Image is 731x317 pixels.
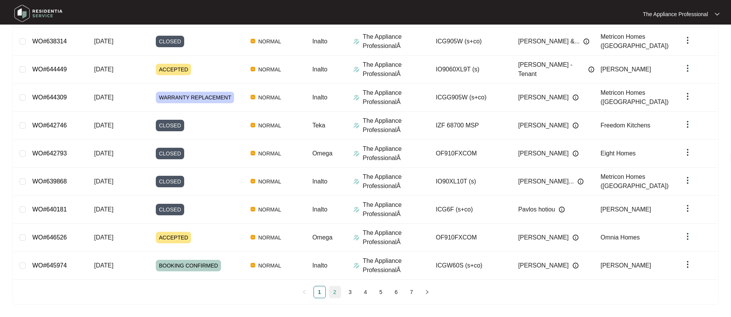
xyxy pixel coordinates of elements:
[255,93,284,102] span: NORMAL
[251,179,255,183] img: Vercel Logo
[344,286,356,298] li: 3
[360,286,371,298] a: 4
[32,38,67,45] a: WO#638314
[363,60,430,79] p: The Appliance ProfessionalÂ
[94,206,113,213] span: [DATE]
[601,206,651,213] span: [PERSON_NAME]
[518,121,569,130] span: [PERSON_NAME]
[251,151,255,155] img: Vercel Logo
[94,94,113,101] span: [DATE]
[255,121,284,130] span: NORMAL
[430,224,512,252] td: OF910FXCOM
[601,66,651,73] span: [PERSON_NAME]
[312,122,325,129] span: Teka
[518,205,555,214] span: Pavlos hotiou
[94,234,113,241] span: [DATE]
[430,56,512,84] td: IO9060XL9T (s)
[32,150,67,157] a: WO#642793
[518,177,574,186] span: [PERSON_NAME]...
[601,262,651,269] span: [PERSON_NAME]
[601,33,668,49] span: Metricon Homes ([GEOGRAPHIC_DATA])
[314,286,326,298] li: 1
[430,168,512,196] td: IO90XL10T (s)
[683,92,692,101] img: dropdown arrow
[391,286,402,298] a: 6
[32,234,67,241] a: WO#646526
[353,122,360,129] img: Assigner Icon
[156,120,184,131] span: CLOSED
[94,150,113,157] span: [DATE]
[156,36,184,47] span: CLOSED
[430,196,512,224] td: ICG6F (s+co)
[421,286,433,298] li: Next Page
[353,38,360,45] img: Assigner Icon
[32,66,67,73] a: WO#644449
[583,38,589,45] img: Info icon
[156,260,221,271] span: BOOKING CONFIRMED
[363,172,430,191] p: The Appliance ProfessionalÂ
[156,204,184,215] span: CLOSED
[156,232,191,243] span: ACCEPTED
[329,286,341,298] a: 2
[363,256,430,275] p: The Appliance ProfessionalÂ
[32,262,67,269] a: WO#645974
[573,150,579,157] img: Info icon
[251,95,255,99] img: Vercel Logo
[588,66,594,73] img: Info icon
[353,234,360,241] img: Assigner Icon
[156,64,191,75] span: ACCEPTED
[363,200,430,219] p: The Appliance ProfessionalÂ
[363,116,430,135] p: The Appliance ProfessionalÂ
[425,290,429,294] span: right
[251,123,255,127] img: Vercel Logo
[251,67,255,71] img: Vercel Logo
[353,66,360,73] img: Assigner Icon
[643,10,708,18] p: The Appliance Professional
[430,84,512,112] td: ICGG905W (s+co)
[375,286,387,298] a: 5
[363,144,430,163] p: The Appliance ProfessionalÂ
[156,148,184,159] span: CLOSED
[298,286,310,298] button: left
[573,122,579,129] img: Info icon
[360,286,372,298] li: 4
[312,178,327,185] span: Inalto
[255,177,284,186] span: NORMAL
[430,252,512,280] td: ICGW60S (s+co)
[255,261,284,270] span: NORMAL
[94,178,113,185] span: [DATE]
[312,234,332,241] span: Omega
[312,94,327,101] span: Inalto
[518,149,569,158] span: [PERSON_NAME]
[255,149,284,158] span: NORMAL
[363,32,430,51] p: The Appliance ProfessionalÂ
[573,94,579,101] img: Info icon
[255,205,284,214] span: NORMAL
[94,66,113,73] span: [DATE]
[601,234,640,241] span: Omnia Homes
[518,261,569,270] span: [PERSON_NAME]
[406,286,418,298] li: 7
[94,262,113,269] span: [DATE]
[353,178,360,185] img: Assigner Icon
[518,233,569,242] span: [PERSON_NAME]
[683,148,692,157] img: dropdown arrow
[255,65,284,74] span: NORMAL
[312,38,327,45] span: Inalto
[251,207,255,211] img: Vercel Logo
[430,112,512,140] td: IZF 68700 MSP
[251,39,255,43] img: Vercel Logo
[353,150,360,157] img: Assigner Icon
[578,178,584,185] img: Info icon
[518,93,569,102] span: [PERSON_NAME]
[683,120,692,129] img: dropdown arrow
[683,232,692,241] img: dropdown arrow
[255,233,284,242] span: NORMAL
[601,150,636,157] span: Eight Homes
[94,38,113,45] span: [DATE]
[601,122,650,129] span: Freedom Kitchens
[715,12,719,16] img: dropdown arrow
[251,263,255,267] img: Vercel Logo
